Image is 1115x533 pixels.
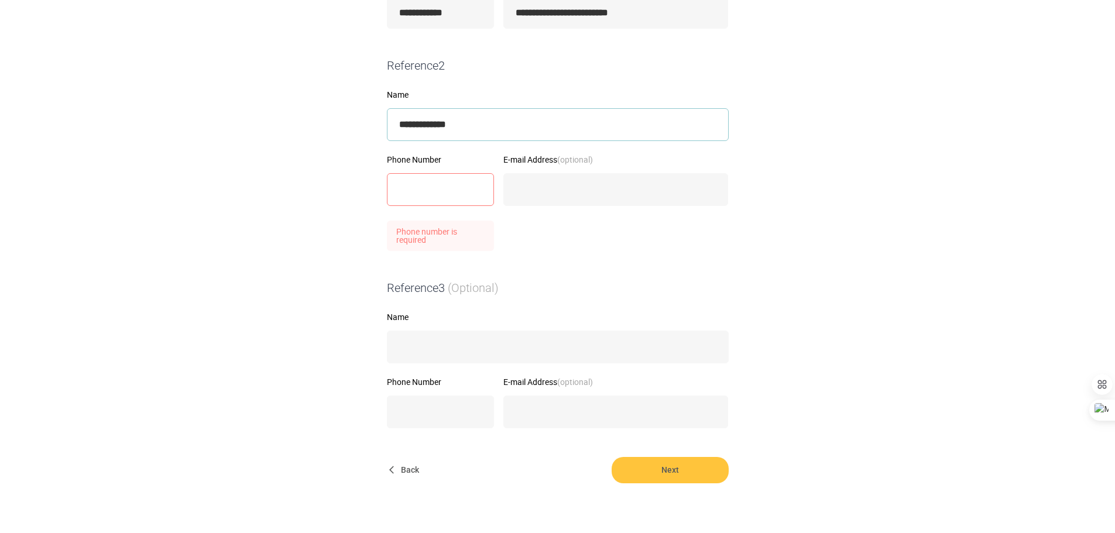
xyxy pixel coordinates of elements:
[382,57,733,74] div: Reference 2
[387,457,424,483] button: Back
[382,280,733,297] div: Reference 3
[503,154,593,165] span: E-mail Address
[557,376,593,387] strong: (optional)
[557,154,593,165] strong: (optional)
[387,156,495,164] label: Phone Number
[503,376,593,387] span: E-mail Address
[612,457,729,483] button: Next
[387,313,729,321] label: Name
[387,378,495,386] label: Phone Number
[448,281,499,295] span: (Optional)
[387,91,729,99] label: Name
[387,221,495,251] p: Phone number is required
